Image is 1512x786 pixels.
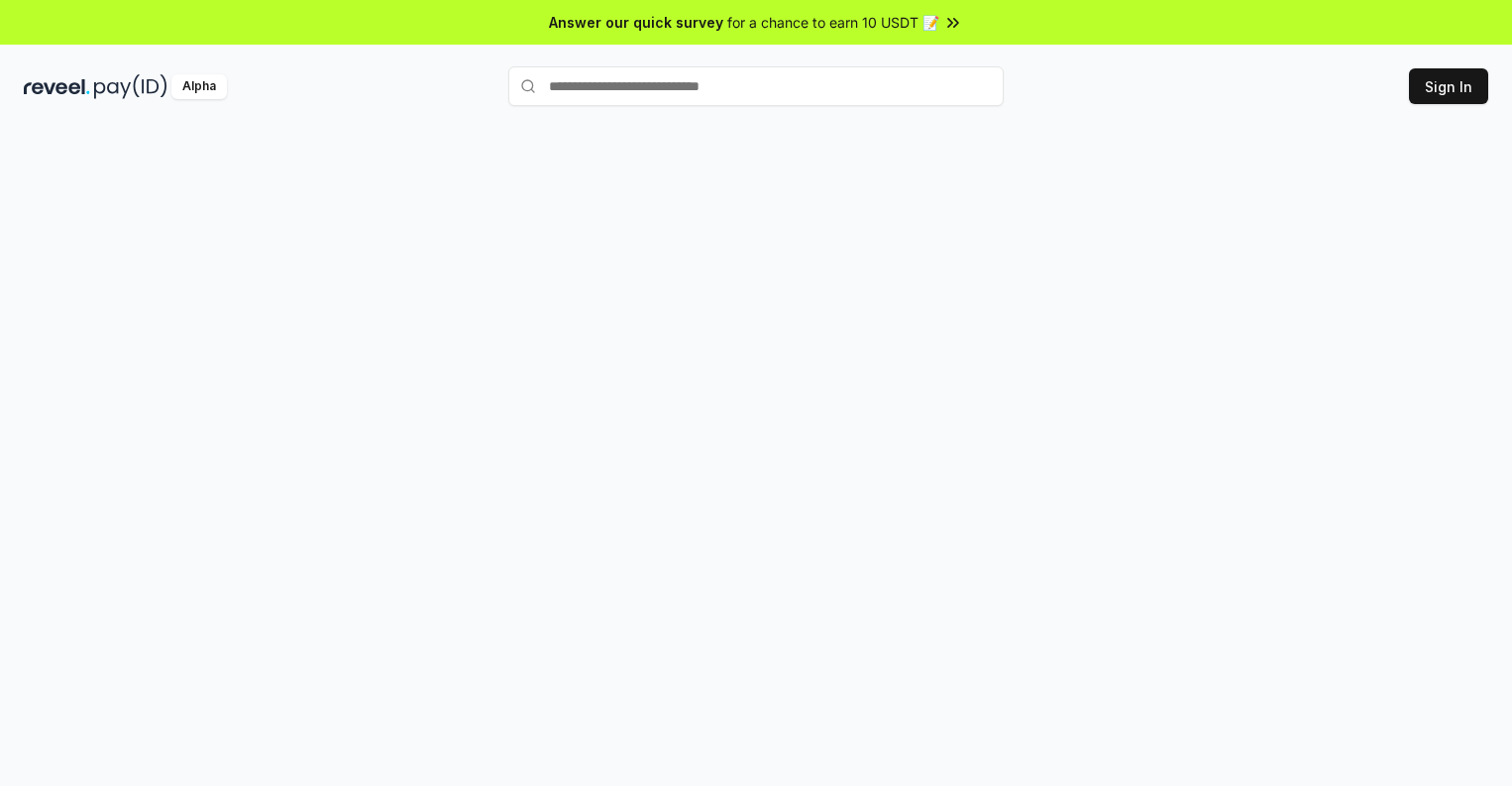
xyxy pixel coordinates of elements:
[24,74,90,99] img: reveel_dark
[94,74,167,99] img: pay_id
[1409,68,1488,104] button: Sign In
[727,12,939,33] span: for a chance to earn 10 USDT 📝
[549,12,723,33] span: Answer our quick survey
[171,74,227,99] div: Alpha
